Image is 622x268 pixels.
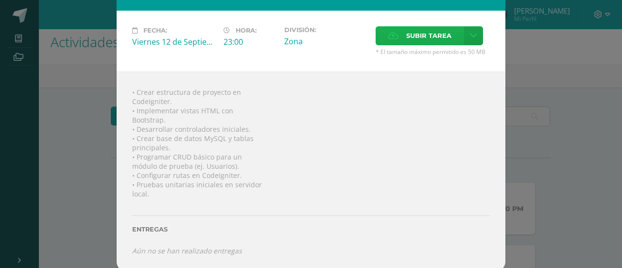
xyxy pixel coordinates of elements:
label: Entregas [132,226,490,233]
span: * El tamaño máximo permitido es 50 MB [376,48,490,56]
span: Fecha: [143,27,167,34]
span: Hora: [236,27,257,34]
div: Viernes 12 de Septiembre [132,36,216,47]
span: Subir tarea [406,27,451,45]
i: Aún no se han realizado entregas [132,246,242,255]
div: Zona [284,36,368,47]
label: División: [284,26,368,34]
div: 23:00 [224,36,276,47]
